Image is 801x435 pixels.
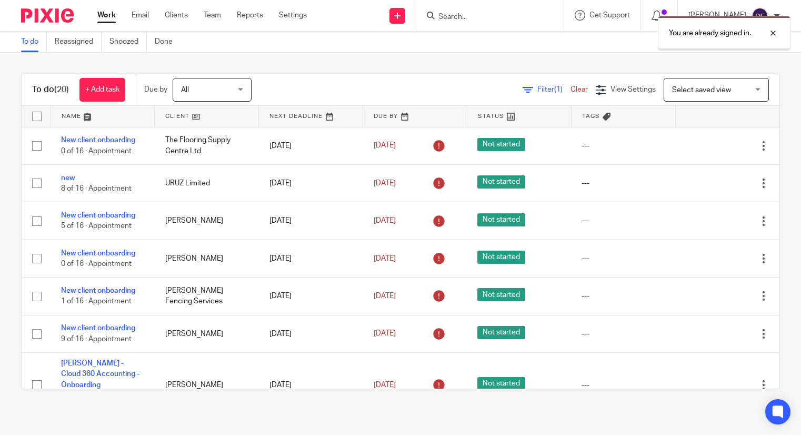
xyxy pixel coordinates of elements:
span: Tags [582,113,600,119]
td: [DATE] [259,315,363,352]
span: 0 of 16 · Appointment [61,260,132,268]
span: [DATE] [374,292,396,300]
a: New client onboarding [61,136,135,144]
td: [DATE] [259,202,363,240]
a: New client onboarding [61,250,135,257]
div: --- [582,253,665,264]
a: To do [21,32,47,52]
span: (1) [554,86,563,93]
a: Team [204,10,221,21]
span: Not started [477,251,525,264]
span: 1 of 16 · Appointment [61,298,132,305]
span: 0 of 16 · Appointment [61,147,132,155]
td: [PERSON_NAME] Fencing Services [155,278,259,315]
span: Not started [477,213,525,226]
a: Reports [237,10,263,21]
span: View Settings [610,86,656,93]
span: Not started [477,138,525,151]
div: --- [582,178,665,189]
td: [PERSON_NAME] [155,202,259,240]
span: Not started [477,175,525,189]
div: --- [582,141,665,151]
td: [PERSON_NAME] [155,240,259,277]
p: Due by [144,84,167,95]
td: [DATE] [259,240,363,277]
a: Email [132,10,149,21]
td: [DATE] [259,353,363,418]
a: new [61,174,75,182]
div: --- [582,380,665,390]
span: [DATE] [374,217,396,224]
td: [DATE] [259,164,363,202]
span: All [181,86,189,94]
a: New client onboarding [61,287,135,294]
a: Clear [570,86,588,93]
span: Not started [477,377,525,390]
a: + Add task [79,78,125,102]
img: svg%3E [752,7,768,24]
div: --- [582,291,665,301]
td: URUZ Limited [155,164,259,202]
td: [DATE] [259,278,363,315]
a: Clients [165,10,188,21]
span: Not started [477,326,525,339]
a: New client onboarding [61,212,135,219]
td: [PERSON_NAME] [155,353,259,418]
div: --- [582,215,665,226]
span: Filter [537,86,570,93]
td: The Flooring Supply Centre Ltd [155,127,259,164]
span: [DATE] [374,180,396,187]
a: Settings [279,10,307,21]
h1: To do [32,84,69,95]
span: 8 of 16 · Appointment [61,185,132,192]
a: Snoozed [109,32,147,52]
a: Done [155,32,181,52]
a: Reassigned [55,32,102,52]
a: Work [97,10,116,21]
div: --- [582,329,665,339]
a: New client onboarding [61,324,135,332]
span: [DATE] [374,142,396,150]
td: [DATE] [259,127,363,164]
a: [PERSON_NAME] - Cloud 360 Accounting - Onboarding [61,360,139,389]
span: [DATE] [374,330,396,338]
img: Pixie [21,8,74,23]
span: 9 of 16 · Appointment [61,335,132,343]
span: [DATE] [374,381,396,389]
p: You are already signed in. [669,28,751,38]
span: Select saved view [672,86,731,94]
span: 5 of 16 · Appointment [61,223,132,230]
span: Not started [477,288,525,301]
span: (20) [54,85,69,94]
span: [DATE] [374,255,396,262]
td: [PERSON_NAME] [155,315,259,352]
